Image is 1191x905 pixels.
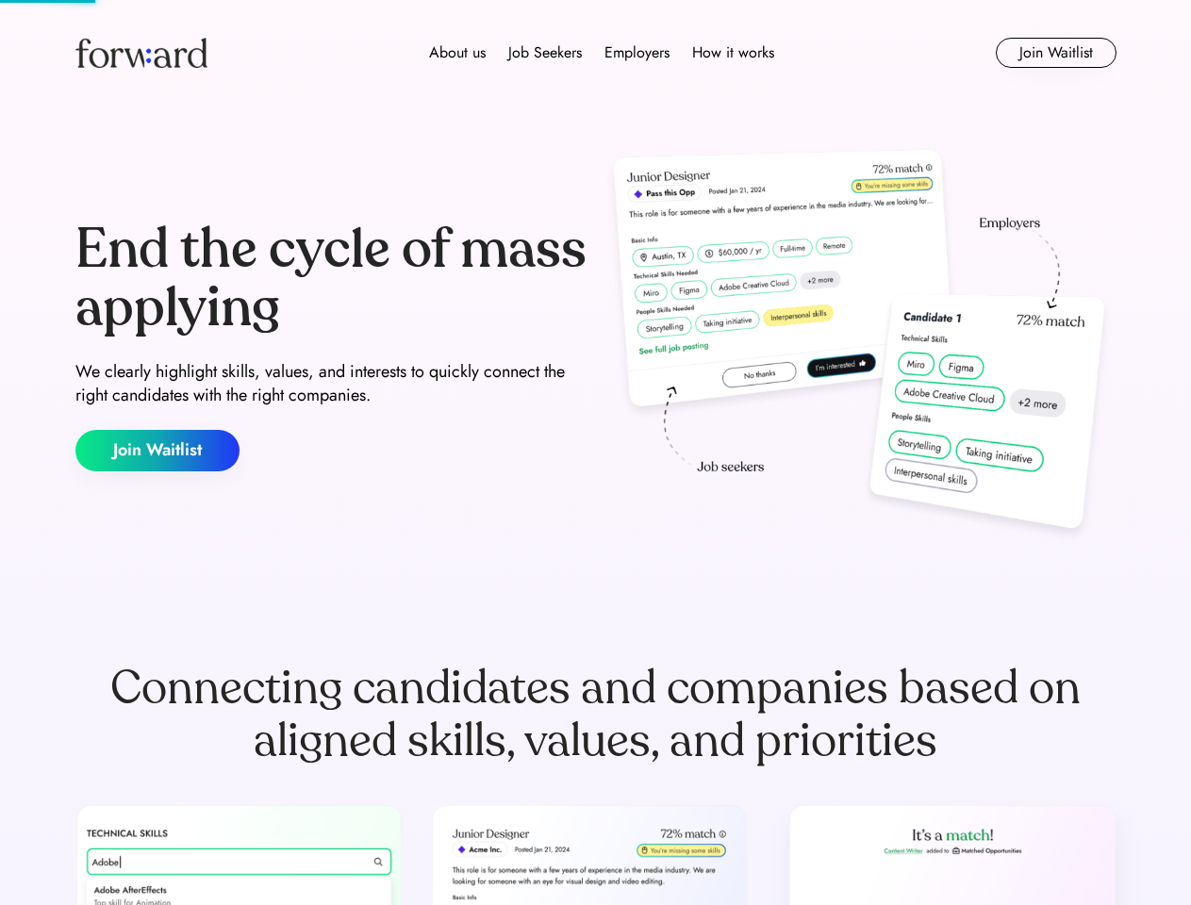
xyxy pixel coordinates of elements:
button: Join Waitlist [996,38,1117,68]
div: Employers [604,41,670,64]
div: Job Seekers [508,41,582,64]
div: We clearly highlight skills, values, and interests to quickly connect the right candidates with t... [75,360,588,407]
div: Connecting candidates and companies based on aligned skills, values, and priorities [75,662,1117,767]
div: End the cycle of mass applying [75,221,588,337]
div: How it works [692,41,774,64]
button: Join Waitlist [75,430,240,471]
div: About us [429,41,486,64]
img: hero-image.png [604,143,1117,549]
img: Forward logo [75,38,207,68]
